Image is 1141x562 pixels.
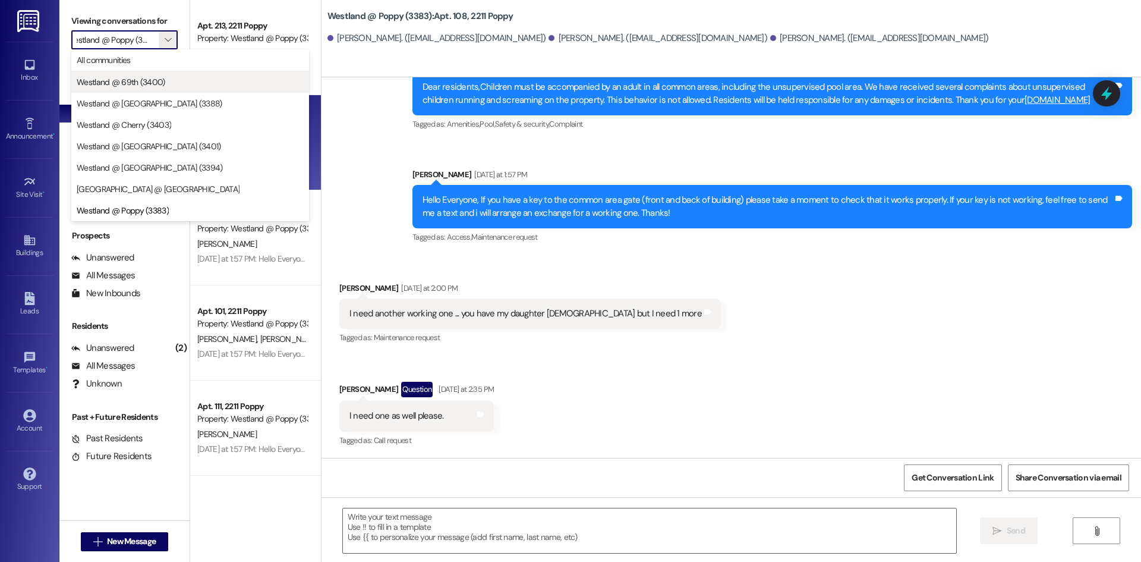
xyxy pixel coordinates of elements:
[71,450,152,463] div: Future Residents
[495,119,549,129] span: Safety & security ,
[46,364,48,372] span: •
[71,287,140,300] div: New Inbounds
[77,30,159,49] input: All communities
[197,318,307,330] div: Property: Westland @ Poppy (3383)
[77,76,165,88] span: Westland @ 69th (3400)
[412,168,1132,185] div: [PERSON_NAME]
[197,400,307,413] div: Apt. 111, 2211 Poppy
[53,130,55,139] span: •
[165,35,171,45] i: 
[1007,525,1025,537] span: Send
[77,183,239,195] span: [GEOGRAPHIC_DATA] @ [GEOGRAPHIC_DATA]
[349,307,702,320] div: I need another working one ... you have my daughter [DEMOGRAPHIC_DATA] but I need 1 more
[107,535,156,548] span: New Message
[17,10,42,32] img: ResiDesk Logo
[6,55,53,87] a: Inbox
[197,413,307,425] div: Property: Westland @ Poppy (3383)
[447,119,480,129] span: Amenities ,
[339,282,721,299] div: [PERSON_NAME]
[423,81,1113,106] div: Dear residents,Children must be accompanied by an adult in all common areas, including the unsupe...
[93,537,102,547] i: 
[412,228,1132,246] div: Tagged as:
[71,432,143,445] div: Past Residents
[1092,526,1101,536] i: 
[77,162,223,174] span: Westland @ [GEOGRAPHIC_DATA] (3394)
[6,230,53,262] a: Buildings
[197,222,307,235] div: Property: Westland @ Poppy (3383)
[197,444,1120,454] div: [DATE] at 1:57 PM: Hello Everyone, If you have a key to the common area gate (front and back of b...
[339,432,494,449] div: Tagged as:
[374,332,440,343] span: Maintenance request
[327,32,546,45] div: [PERSON_NAME]. ([EMAIL_ADDRESS][DOMAIN_NAME])
[81,532,169,551] button: New Message
[912,472,994,484] span: Get Conversation Link
[260,48,319,59] span: [PERSON_NAME]
[992,526,1001,536] i: 
[71,252,134,264] div: Unanswered
[549,119,582,129] span: Complaint
[77,98,222,109] span: Westland @ [GEOGRAPHIC_DATA] (3388)
[77,54,131,66] span: All communities
[980,517,1038,544] button: Send
[197,32,307,45] div: Property: Westland @ Poppy (3383)
[398,282,458,294] div: [DATE] at 2:00 PM
[6,406,53,438] a: Account
[71,360,135,372] div: All Messages
[327,10,513,23] b: Westland @ Poppy (3383): Apt. 108, 2211 Poppy
[59,320,190,332] div: Residents
[339,382,494,401] div: [PERSON_NAME]
[260,334,319,344] span: [PERSON_NAME]
[59,230,190,242] div: Prospects
[77,140,221,152] span: Westland @ [GEOGRAPHIC_DATA] (3401)
[374,435,411,445] span: Call request
[197,20,307,32] div: Apt. 213, 2211 Poppy
[197,348,1120,359] div: [DATE] at 1:57 PM: Hello Everyone, If you have a key to the common area gate (front and back of b...
[1025,94,1090,106] a: [DOMAIN_NAME]
[436,383,494,395] div: [DATE] at 2:35 PM
[197,334,260,344] span: [PERSON_NAME]
[6,464,53,496] a: Support
[71,378,122,390] div: Unknown
[339,329,721,346] div: Tagged as:
[77,205,169,216] span: Westland @ Poppy (3383)
[349,410,444,422] div: I need one as well please.
[71,269,135,282] div: All Messages
[447,232,471,242] span: Access ,
[172,339,190,357] div: (2)
[1008,464,1129,491] button: Share Conversation via email
[6,288,53,321] a: Leads
[59,67,190,80] div: Prospects + Residents
[197,253,1120,264] div: [DATE] at 1:57 PM: Hello Everyone, If you have a key to the common area gate (front and back of b...
[197,429,257,439] span: [PERSON_NAME]
[6,172,53,204] a: Site Visit •
[197,305,307,318] div: Apt. 101, 2211 Poppy
[904,464,1001,491] button: Get Conversation Link
[6,347,53,379] a: Templates •
[480,119,495,129] span: Pool ,
[197,48,260,59] span: [PERSON_NAME]
[549,32,767,45] div: [PERSON_NAME]. ([EMAIL_ADDRESS][DOMAIN_NAME])
[423,194,1113,219] div: Hello Everyone, If you have a key to the common area gate (front and back of building) please tak...
[77,119,171,131] span: Westland @ Cherry (3403)
[471,168,527,181] div: [DATE] at 1:57 PM
[59,411,190,423] div: Past + Future Residents
[197,238,257,249] span: [PERSON_NAME]
[71,12,178,30] label: Viewing conversations for
[412,115,1132,133] div: Tagged as:
[401,382,433,397] div: Question
[71,342,134,354] div: Unanswered
[1016,472,1121,484] span: Share Conversation via email
[43,189,45,197] span: •
[471,232,538,242] span: Maintenance request
[770,32,989,45] div: [PERSON_NAME]. ([EMAIL_ADDRESS][DOMAIN_NAME])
